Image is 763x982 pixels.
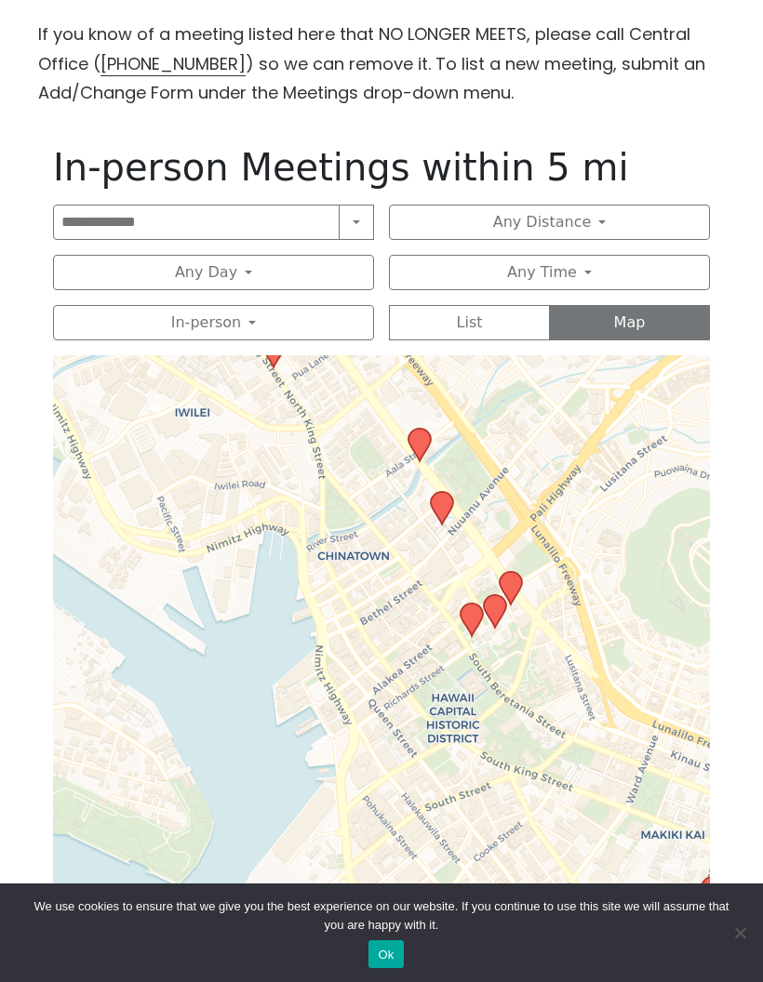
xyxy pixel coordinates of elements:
[549,305,710,340] button: Map
[53,255,374,290] button: Any Day
[368,940,403,968] button: Ok
[53,305,374,340] button: In-person
[389,255,710,290] button: Any Time
[730,923,749,942] span: No
[38,20,725,108] p: If you know of a meeting listed here that NO LONGER MEETS, please call Central Office ( ) so we c...
[28,897,735,935] span: We use cookies to ensure that we give you the best experience on our website. If you continue to ...
[389,305,550,340] button: List
[53,145,710,190] h1: In-person Meetings within 5 mi
[53,205,340,240] input: Near Location
[339,205,374,240] button: Near Location
[389,205,710,240] button: Any Distance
